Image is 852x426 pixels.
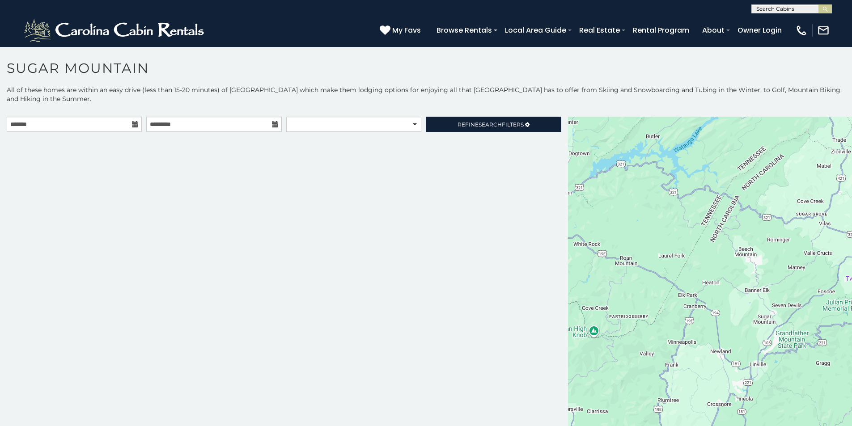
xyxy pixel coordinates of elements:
span: My Favs [392,25,421,36]
a: About [698,22,729,38]
img: mail-regular-white.png [817,24,830,37]
span: Search [479,121,502,128]
a: Rental Program [628,22,694,38]
a: RefineSearchFilters [426,117,561,132]
a: My Favs [380,25,423,36]
img: phone-regular-white.png [795,24,808,37]
a: Local Area Guide [500,22,571,38]
a: Real Estate [575,22,624,38]
span: Refine Filters [458,121,524,128]
img: White-1-2.png [22,17,208,44]
a: Browse Rentals [432,22,496,38]
a: Owner Login [733,22,786,38]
